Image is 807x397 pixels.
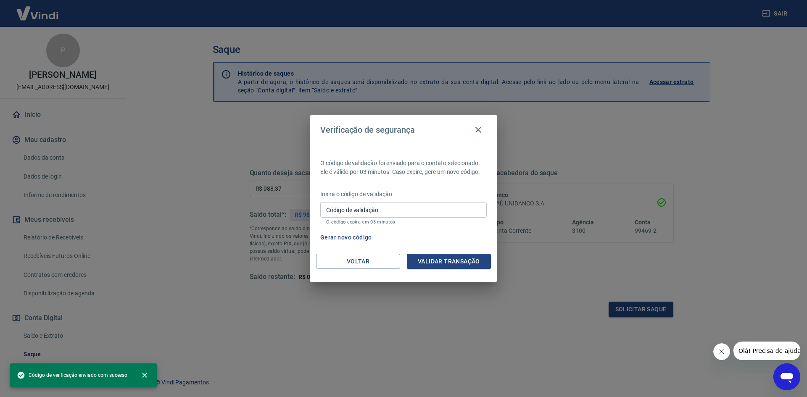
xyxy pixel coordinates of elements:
p: Insira o código de validação [320,190,487,199]
iframe: Fechar mensagem [713,343,730,360]
iframe: Mensagem da empresa [733,342,800,360]
iframe: Botão para abrir a janela de mensagens [773,363,800,390]
h4: Verificação de segurança [320,125,415,135]
button: Voltar [316,254,400,269]
button: close [135,366,154,384]
p: O código de validação foi enviado para o contato selecionado. Ele é válido por 03 minutos. Caso e... [320,159,487,176]
p: O código expira em 03 minutos. [326,219,481,225]
span: Olá! Precisa de ajuda? [5,6,71,13]
span: Código de verificação enviado com sucesso. [17,371,129,379]
button: Validar transação [407,254,491,269]
button: Gerar novo código [317,230,375,245]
